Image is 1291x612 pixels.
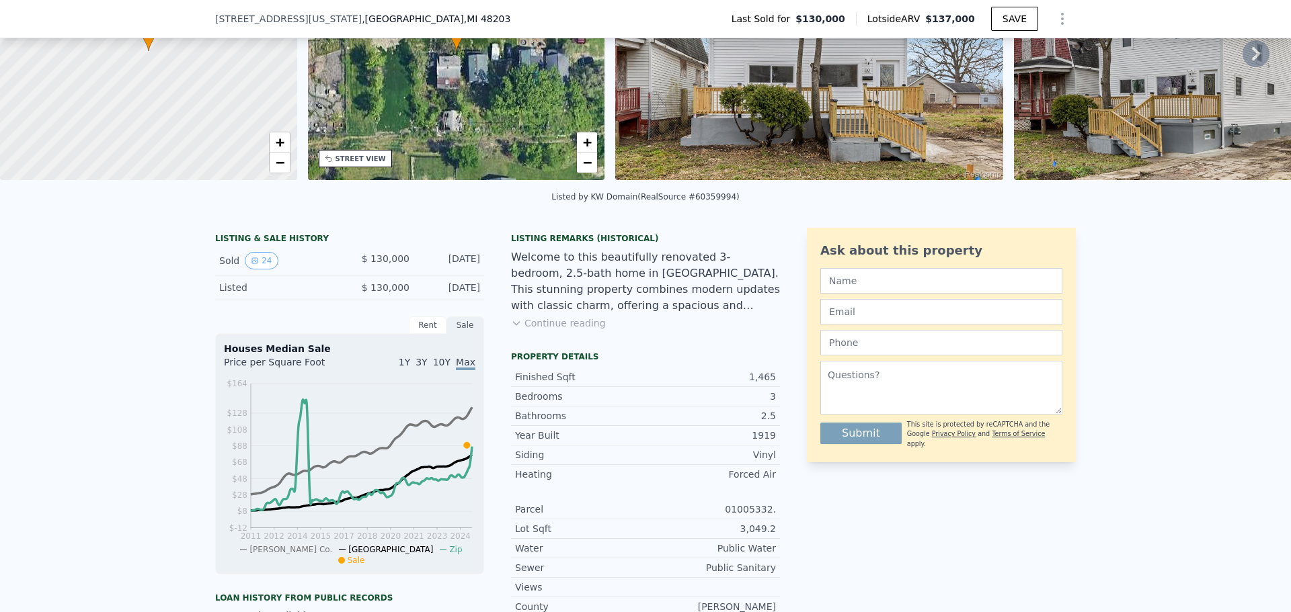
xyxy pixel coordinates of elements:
[645,468,776,481] div: Forced Air
[357,531,378,541] tspan: 2018
[991,7,1038,31] button: SAVE
[515,390,645,403] div: Bedrooms
[362,12,510,26] span: , [GEOGRAPHIC_DATA]
[820,299,1062,324] input: Email
[907,420,1062,449] div: This site is protected by reCAPTCHA and the Google and apply.
[270,152,290,173] a: Zoom out
[577,152,597,173] a: Zoom out
[433,357,451,367] span: 10Y
[348,556,365,565] span: Sale
[450,531,471,541] tspan: 2024
[583,154,592,171] span: −
[249,545,332,554] span: [PERSON_NAME] Co.
[336,154,386,164] div: STREET VIEW
[227,425,247,435] tspan: $108
[403,531,424,541] tspan: 2021
[427,531,448,541] tspan: 2023
[515,580,645,594] div: Views
[348,545,433,554] span: [GEOGRAPHIC_DATA]
[515,468,645,481] div: Heating
[511,316,606,330] button: Continue reading
[1049,5,1076,32] button: Show Options
[409,316,446,334] div: Rent
[232,457,247,467] tspan: $68
[450,28,463,51] div: •
[420,252,480,269] div: [DATE]
[820,268,1062,294] input: Name
[227,408,247,418] tspan: $128
[311,531,331,541] tspan: 2015
[932,430,976,437] a: Privacy Policy
[224,342,475,355] div: Houses Median Sale
[275,134,284,150] span: +
[645,390,776,403] div: 3
[551,192,739,202] div: Listed by KW Domain (RealSource #60359994)
[645,502,776,516] div: 01005332.
[381,531,401,541] tspan: 2020
[227,379,247,388] tspan: $164
[232,490,247,500] tspan: $28
[142,28,155,51] div: •
[446,316,484,334] div: Sale
[232,474,247,484] tspan: $48
[925,13,975,24] span: $137,000
[645,522,776,535] div: 3,049.2
[245,252,278,269] button: View historical data
[645,561,776,574] div: Public Sanitary
[275,154,284,171] span: −
[399,357,410,367] span: 1Y
[264,531,284,541] tspan: 2012
[583,134,592,150] span: +
[515,448,645,462] div: Siding
[511,249,780,314] div: Welcome to this beautifully renovated 3-bedroom, 2.5-bath home in [GEOGRAPHIC_DATA]. This stunnin...
[456,357,475,370] span: Max
[511,351,780,362] div: Property details
[515,522,645,535] div: Lot Sqft
[820,241,1062,260] div: Ask about this property
[362,253,409,264] span: $ 130,000
[215,593,484,603] div: Loan history from public records
[867,12,925,26] span: Lotside ARV
[820,423,902,444] button: Submit
[645,541,776,555] div: Public Water
[237,507,247,516] tspan: $8
[270,132,290,152] a: Zoom in
[449,545,462,554] span: Zip
[287,531,308,541] tspan: 2014
[732,12,796,26] span: Last Sold for
[215,12,362,26] span: [STREET_ADDRESS][US_STATE]
[464,13,511,24] span: , MI 48203
[416,357,427,367] span: 3Y
[992,430,1045,437] a: Terms of Service
[219,252,339,269] div: Sold
[241,531,262,541] tspan: 2011
[224,355,350,377] div: Price per Square Foot
[515,541,645,555] div: Water
[515,561,645,574] div: Sewer
[362,282,409,293] span: $ 130,000
[795,12,845,26] span: $130,000
[645,370,776,384] div: 1,465
[229,523,247,533] tspan: $-12
[645,409,776,423] div: 2.5
[645,448,776,462] div: Vinyl
[515,429,645,442] div: Year Built
[645,429,776,442] div: 1919
[420,281,480,294] div: [DATE]
[577,132,597,152] a: Zoom in
[219,281,339,294] div: Listed
[515,409,645,423] div: Bathrooms
[215,233,484,247] div: LISTING & SALE HISTORY
[232,441,247,451] tspan: $88
[820,330,1062,355] input: Phone
[515,502,645,516] div: Parcel
[511,233,780,244] div: Listing Remarks (Historical)
[334,531,354,541] tspan: 2017
[515,370,645,384] div: Finished Sqft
